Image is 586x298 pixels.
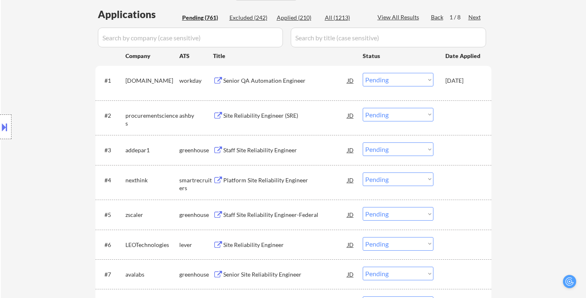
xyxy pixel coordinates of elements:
[223,146,347,154] div: Staff Site Reliability Engineer
[449,13,468,21] div: 1 / 8
[223,176,347,184] div: Platform Site Reliability Engineer
[179,77,213,85] div: workday
[213,52,355,60] div: Title
[179,176,213,192] div: smartrecruiters
[182,14,223,22] div: Pending (761)
[347,108,355,123] div: JD
[347,207,355,222] div: JD
[445,52,482,60] div: Date Applied
[179,211,213,219] div: greenhouse
[179,270,213,279] div: greenhouse
[98,9,179,19] div: Applications
[277,14,318,22] div: Applied (210)
[125,146,179,154] div: addepar1
[347,267,355,282] div: JD
[229,14,271,22] div: Excluded (242)
[104,241,119,249] div: #6
[179,52,213,60] div: ATS
[179,241,213,249] div: lever
[125,270,179,279] div: avalabs
[125,176,179,184] div: nexthink
[223,241,347,249] div: Site Reliability Engineer
[223,270,347,279] div: Senior Site Reliability Engineer
[125,112,179,128] div: procurementsciences
[468,13,482,21] div: Next
[378,13,422,21] div: View All Results
[125,77,179,85] div: [DOMAIN_NAME]
[325,14,366,22] div: All (1213)
[347,237,355,252] div: JD
[104,270,119,279] div: #7
[363,48,433,63] div: Status
[291,28,486,47] input: Search by title (case sensitive)
[179,112,213,120] div: ashby
[431,13,444,21] div: Back
[223,211,347,219] div: Staff Site Reliability Engineer-Federal
[104,211,119,219] div: #5
[223,112,347,120] div: Site Reliability Engineer (SRE)
[445,77,482,85] div: [DATE]
[98,28,283,47] input: Search by company (case sensitive)
[125,211,179,219] div: zscaler
[223,77,347,85] div: Senior QA Automation Engineer
[125,52,179,60] div: Company
[347,142,355,157] div: JD
[347,172,355,187] div: JD
[179,146,213,154] div: greenhouse
[125,241,179,249] div: LEOTechnologies
[347,73,355,88] div: JD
